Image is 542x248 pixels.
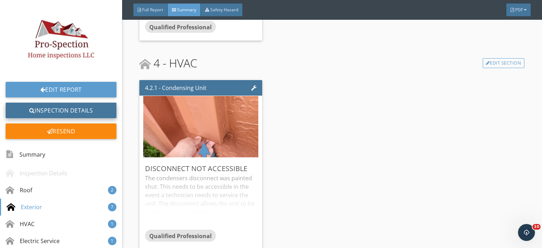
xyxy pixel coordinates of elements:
div: 1 [108,220,116,228]
img: photo.jpg [143,50,258,204]
div: Roof [6,186,32,194]
div: HVAC [6,220,35,228]
a: Edit Section [483,58,525,68]
div: 4.2.1 - Condensing Unit [145,84,206,92]
span: Safety Hazard [210,7,238,13]
div: 7 [108,203,116,211]
a: Edit Report [6,82,116,97]
span: Full Report [142,7,163,13]
div: 1 [108,237,116,245]
div: Disconnect not accessible [145,163,257,174]
span: 10 [532,224,541,230]
div: Inspection Details [6,169,67,177]
span: Qualified Professional [149,23,212,31]
iframe: Intercom live chat [518,224,535,241]
div: Electric Service [6,237,60,245]
img: MediumSquareLogo.jpg [27,6,95,73]
div: 2 [108,186,116,194]
a: Inspection Details [6,103,116,118]
span: Summary [177,7,196,13]
div: Resend [6,123,116,139]
span: 4 - HVAC [139,55,197,72]
div: Exterior [7,203,42,211]
span: Qualified Professional [149,232,212,240]
div: Summary [6,149,45,161]
span: PDF [515,7,523,13]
